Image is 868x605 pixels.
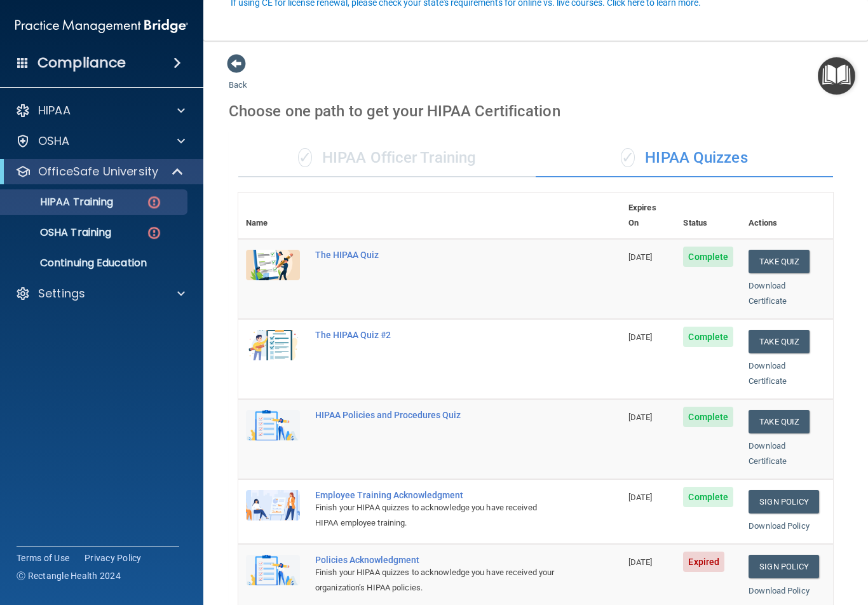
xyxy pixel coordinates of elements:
div: HIPAA Officer Training [238,139,536,177]
div: Finish your HIPAA quizzes to acknowledge you have received HIPAA employee training. [315,500,557,531]
a: Sign Policy [749,555,819,578]
span: [DATE] [628,252,653,262]
a: Download Policy [749,521,810,531]
a: HIPAA [15,103,185,118]
span: Expired [683,552,724,572]
a: OSHA [15,133,185,149]
div: Finish your HIPAA quizzes to acknowledge you have received your organization’s HIPAA policies. [315,565,557,595]
span: Complete [683,327,733,347]
a: Download Certificate [749,281,787,306]
h4: Compliance [37,54,126,72]
button: Take Quiz [749,410,810,433]
span: ✓ [298,148,312,167]
th: Name [238,193,308,239]
div: Choose one path to get your HIPAA Certification [229,93,843,130]
img: danger-circle.6113f641.png [146,225,162,241]
div: Employee Training Acknowledgment [315,490,557,500]
a: Sign Policy [749,490,819,513]
a: Back [229,65,247,90]
a: Download Certificate [749,441,787,466]
img: PMB logo [15,13,188,39]
span: Complete [683,407,733,427]
span: [DATE] [628,412,653,422]
div: The HIPAA Quiz [315,250,557,260]
a: Terms of Use [17,552,69,564]
p: Continuing Education [8,257,182,269]
p: HIPAA Training [8,196,113,208]
p: OSHA Training [8,226,111,239]
span: Complete [683,247,733,267]
a: Privacy Policy [85,552,142,564]
button: Take Quiz [749,250,810,273]
img: danger-circle.6113f641.png [146,194,162,210]
div: HIPAA Policies and Procedures Quiz [315,410,557,420]
span: [DATE] [628,493,653,502]
span: Complete [683,487,733,507]
a: Download Policy [749,586,810,595]
p: Settings [38,286,85,301]
button: Open Resource Center [818,57,855,95]
span: Ⓒ Rectangle Health 2024 [17,569,121,582]
th: Actions [741,193,833,239]
a: Settings [15,286,185,301]
p: HIPAA [38,103,71,118]
div: HIPAA Quizzes [536,139,833,177]
th: Status [675,193,741,239]
span: [DATE] [628,332,653,342]
p: OSHA [38,133,70,149]
span: [DATE] [628,557,653,567]
span: ✓ [621,148,635,167]
p: OfficeSafe University [38,164,158,179]
div: The HIPAA Quiz #2 [315,330,557,340]
a: OfficeSafe University [15,164,184,179]
th: Expires On [621,193,676,239]
div: Policies Acknowledgment [315,555,557,565]
button: Take Quiz [749,330,810,353]
a: Download Certificate [749,361,787,386]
